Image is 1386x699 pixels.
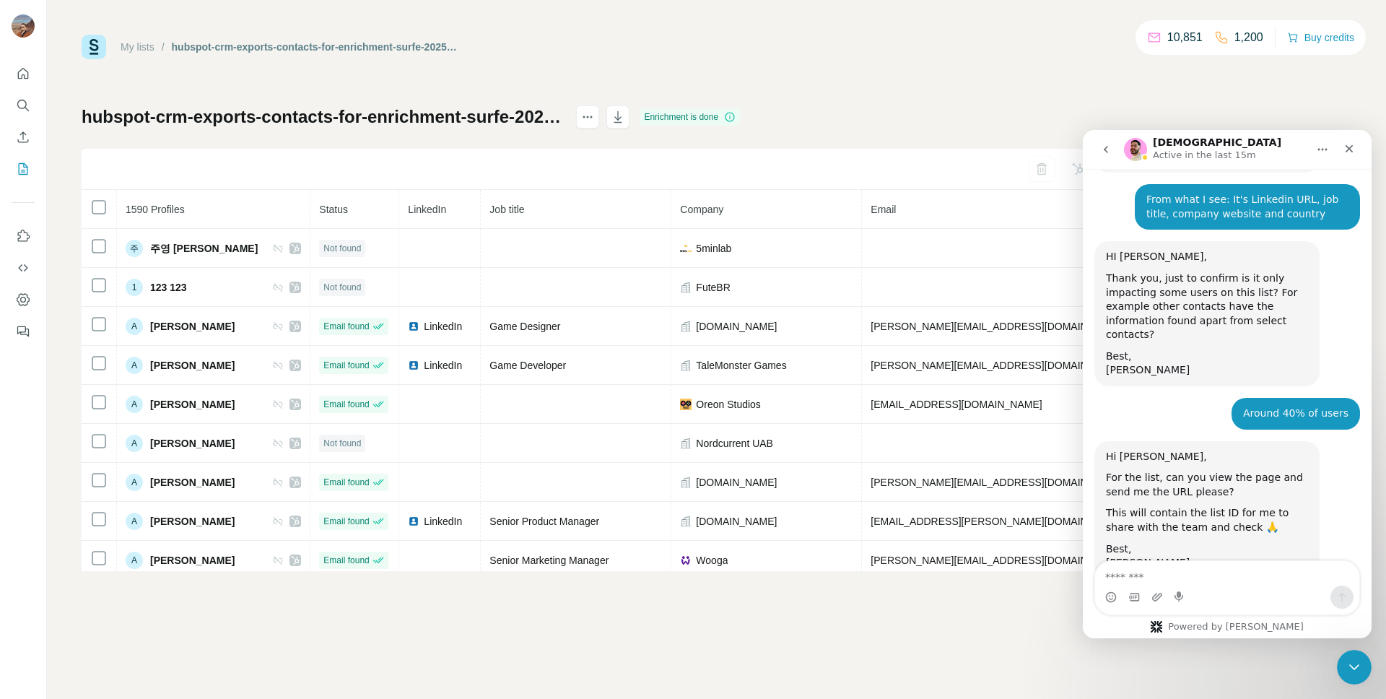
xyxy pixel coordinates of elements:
iframe: Intercom live chat [1337,650,1372,685]
button: Search [12,92,35,118]
img: Surfe Logo [82,35,106,59]
span: Email found [323,554,369,567]
button: Use Surfe on LinkedIn [12,223,35,249]
span: Nordcurrent UAB [696,436,773,451]
span: TaleMonster Games [696,358,786,373]
li: / [162,40,165,54]
span: [PERSON_NAME] [150,475,235,490]
span: Email found [323,476,369,489]
span: Email found [323,398,369,411]
span: 주영 [PERSON_NAME] [150,241,258,256]
span: Company [680,204,723,215]
span: [EMAIL_ADDRESS][PERSON_NAME][DOMAIN_NAME] [871,516,1125,527]
span: Email found [323,515,369,528]
div: 주 [126,240,143,257]
span: LinkedIn [424,319,462,334]
div: A [126,474,143,491]
div: 1 [126,279,143,296]
span: [PERSON_NAME] [150,436,235,451]
span: [PERSON_NAME] [150,319,235,334]
button: Enrich CSV [12,124,35,150]
span: LinkedIn [424,358,462,373]
div: A [126,435,143,452]
span: Not found [323,242,361,255]
p: 1,200 [1234,29,1263,46]
span: Not found [323,437,361,450]
iframe: Intercom live chat [1083,130,1372,638]
span: [EMAIL_ADDRESS][DOMAIN_NAME] [871,399,1042,410]
span: Senior Marketing Manager [489,555,609,566]
div: A [126,318,143,335]
img: company-logo [680,399,692,410]
span: [DOMAIN_NAME] [696,514,777,529]
span: [PERSON_NAME][EMAIL_ADDRESS][DOMAIN_NAME] [871,555,1125,566]
span: [PERSON_NAME] [150,514,235,529]
img: LinkedIn logo [408,360,419,371]
span: Game Developer [489,360,566,371]
button: Quick start [12,61,35,87]
div: hubspot-crm-exports-contacts-for-enrichment-surfe-2025-09-18-1 [172,40,458,54]
span: Status [319,204,348,215]
div: Enrichment is done [640,108,740,126]
span: Game Designer [489,321,560,332]
span: [PERSON_NAME] [150,553,235,568]
a: My lists [121,41,154,53]
span: [PERSON_NAME][EMAIL_ADDRESS][DOMAIN_NAME] [871,477,1125,488]
span: LinkedIn [408,204,446,215]
span: Email [871,204,896,215]
img: Avatar [12,14,35,38]
button: Use Surfe API [12,255,35,281]
span: FuteBR [696,280,730,295]
img: LinkedIn logo [408,516,419,527]
span: [PERSON_NAME][EMAIL_ADDRESS][DOMAIN_NAME] [871,360,1125,371]
div: A [126,552,143,569]
p: 10,851 [1167,29,1203,46]
span: 5minlab [696,241,731,256]
span: Email found [323,359,369,372]
span: Senior Product Manager [489,516,599,527]
span: 123 123 [150,280,187,295]
span: Email found [323,320,369,333]
img: company-logo [680,243,692,254]
span: [PERSON_NAME][EMAIL_ADDRESS][DOMAIN_NAME] [871,321,1125,332]
div: A [126,357,143,374]
button: Buy credits [1287,27,1354,48]
div: A [126,513,143,530]
span: Wooga [696,553,728,568]
span: Oreon Studios [696,397,761,412]
span: [PERSON_NAME] [150,397,235,412]
h1: hubspot-crm-exports-contacts-for-enrichment-surfe-2025-09-18-1 [82,105,563,129]
button: Dashboard [12,287,35,313]
button: Feedback [12,318,35,344]
span: 1590 Profiles [126,204,185,215]
div: A [126,396,143,413]
span: [DOMAIN_NAME] [696,475,777,490]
